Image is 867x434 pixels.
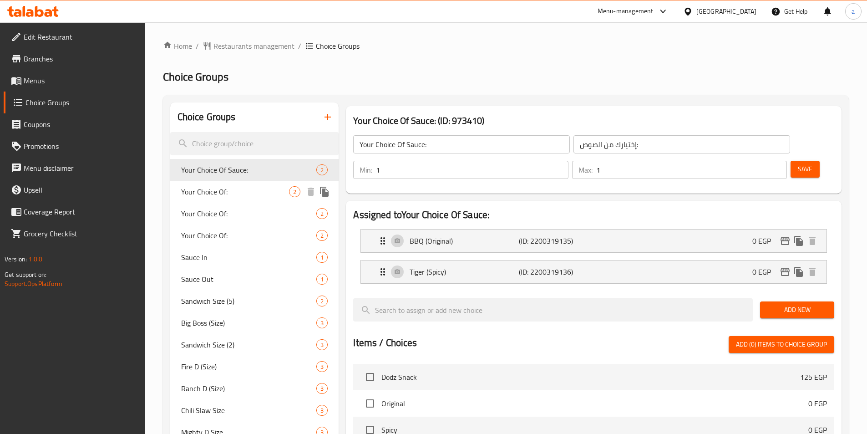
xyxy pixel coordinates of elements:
li: Expand [353,256,834,287]
span: 1.0.0 [28,253,42,265]
span: 2 [289,188,300,196]
span: Your Choice Of: [181,186,289,197]
span: Your Choice Of: [181,208,317,219]
span: Branches [24,53,137,64]
button: Add New [760,301,834,318]
span: Save [798,163,812,175]
p: Tiger (Spicy) [410,266,518,277]
span: 3 [317,363,327,371]
span: 3 [317,384,327,393]
div: Choices [316,361,328,372]
input: search [170,132,339,155]
div: Choices [316,405,328,416]
a: Coupons [4,113,145,135]
div: Big Boss (Size)3 [170,312,339,334]
span: Chili Slaw Size [181,405,317,416]
span: Select choice [360,368,380,387]
span: Choice Groups [25,97,137,108]
span: Upsell [24,184,137,195]
div: Expand [361,260,826,283]
li: / [196,41,199,51]
span: Your Choice Of: [181,230,317,241]
span: Grocery Checklist [24,228,137,239]
span: 3 [317,319,327,327]
li: / [298,41,301,51]
span: Coupons [24,119,137,130]
span: Select choice [360,394,380,413]
p: Max: [578,164,593,175]
div: Expand [361,230,826,252]
a: Grocery Checklist [4,223,145,245]
span: 3 [317,406,327,415]
span: Original [381,398,808,409]
a: Coverage Report [4,201,145,223]
span: Ranch D (Size) [181,383,317,394]
span: Your Choice Of Sauce: [181,164,317,175]
div: Ranch D (Size)3 [170,378,339,399]
div: Choices [316,383,328,394]
div: Choices [316,317,328,328]
div: Choices [316,296,328,306]
span: Choice Groups [316,41,360,51]
button: duplicate [792,234,806,248]
p: 0 EGP [752,266,778,277]
div: Chili Slaw Size3 [170,399,339,421]
a: Menu disclaimer [4,157,145,179]
button: duplicate [792,265,806,279]
button: Add (0) items to choice group [729,336,834,353]
div: Choices [316,230,328,241]
h2: Assigned to Your Choice Of Sauce: [353,208,834,222]
h2: Items / Choices [353,336,417,350]
input: search [353,298,753,322]
li: Expand [353,225,834,256]
span: 2 [317,209,327,218]
span: 3 [317,341,327,349]
a: Home [163,41,192,51]
a: Support.OpsPlatform [5,278,62,290]
span: Fire D (Size) [181,361,317,372]
h2: Choice Groups [177,110,236,124]
div: Choices [316,208,328,219]
span: Menu disclaimer [24,163,137,174]
span: Promotions [24,141,137,152]
span: Sauce Out [181,274,317,285]
div: Your Choice Of Sauce:2 [170,159,339,181]
p: 0 EGP [808,398,827,409]
span: Get support on: [5,269,46,281]
button: edit [778,234,792,248]
div: Choices [316,252,328,263]
div: Choices [316,164,328,175]
p: 125 EGP [800,372,827,383]
div: Choices [289,186,300,197]
div: Menu-management [598,6,654,17]
div: [GEOGRAPHIC_DATA] [696,6,756,16]
span: 1 [317,275,327,284]
button: delete [806,234,819,248]
p: (ID: 2200319136) [519,266,592,277]
p: 0 EGP [752,235,778,246]
h3: Your Choice Of Sauce: (ID: 973410) [353,113,834,128]
span: Big Boss (Size) [181,317,317,328]
a: Upsell [4,179,145,201]
a: Edit Restaurant [4,26,145,48]
div: Choices [316,274,328,285]
a: Promotions [4,135,145,157]
a: Choice Groups [4,92,145,113]
div: Sandwich Size (2)3 [170,334,339,356]
span: 2 [317,231,327,240]
nav: breadcrumb [163,41,849,51]
button: Save [791,161,820,178]
span: 2 [317,297,327,306]
div: Your Choice Of:2deleteduplicate [170,181,339,203]
div: Fire D (Size)3 [170,356,339,378]
span: Add New [767,304,827,316]
div: Your Choice Of:2 [170,225,339,246]
span: Choice Groups [163,66,228,87]
button: duplicate [318,185,331,199]
div: Sauce In1 [170,246,339,268]
span: Dodz Snack [381,372,800,383]
span: Sandwich Size (2) [181,339,317,350]
p: Min: [360,164,372,175]
span: Restaurants management [213,41,294,51]
span: Coverage Report [24,206,137,217]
